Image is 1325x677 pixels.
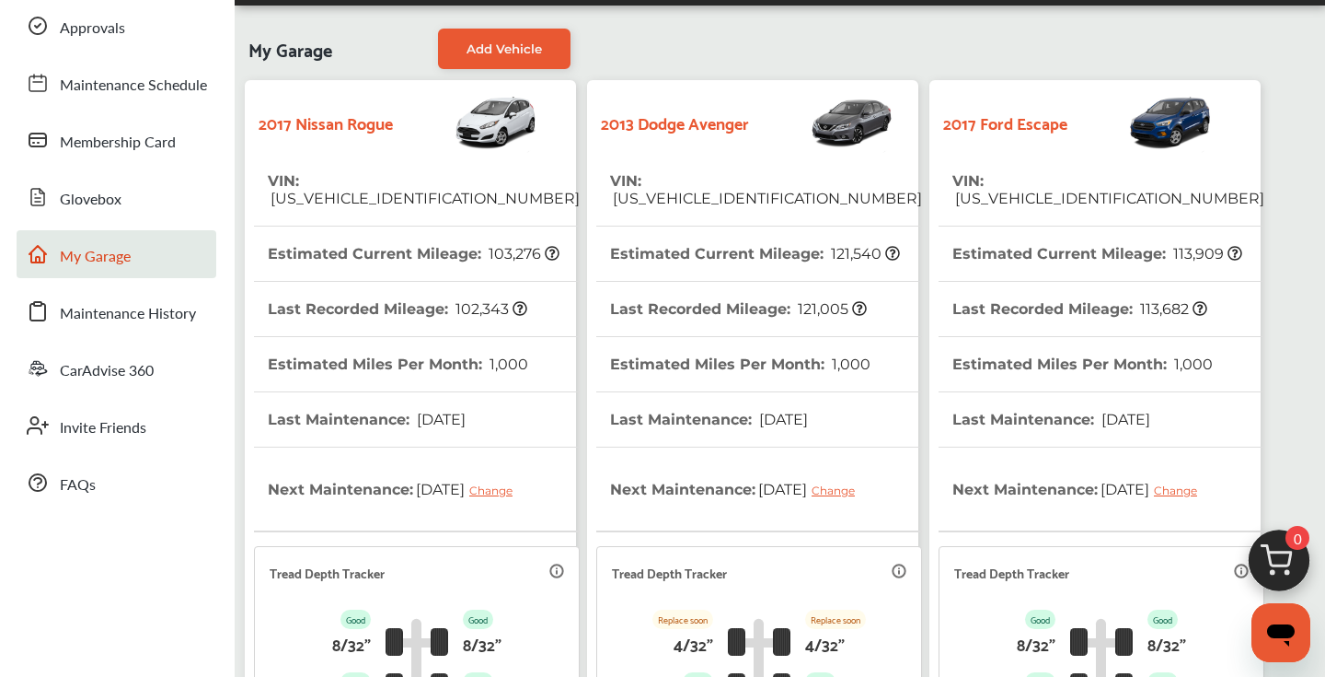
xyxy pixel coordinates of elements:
[1025,610,1055,629] p: Good
[1251,603,1310,662] iframe: Button to launch messaging window
[453,300,527,318] span: 102,343
[17,402,216,449] a: Invite Friends
[393,89,538,154] img: Vehicle
[60,17,125,41] span: Approvals
[60,416,146,440] span: Invite Friends
[17,459,216,507] a: FAQs
[954,562,1069,583] p: Tread Depth Tracker
[268,448,526,531] th: Next Maintenance :
[1171,356,1213,373] span: 1,000
[829,356,870,373] span: 1,000
[17,344,216,392] a: CarAdvise 360
[268,337,528,391] th: Estimated Miles Per Month :
[943,108,1067,136] strong: 2017 Ford Escape
[1017,629,1055,658] p: 8/32"
[1154,484,1206,497] div: Change
[60,359,154,383] span: CarAdvise 360
[1067,89,1213,154] img: Vehicle
[268,154,580,226] th: VIN :
[952,392,1150,447] th: Last Maintenance :
[268,392,466,447] th: Last Maintenance :
[268,227,559,281] th: Estimated Current Mileage :
[952,190,1264,207] span: [US_VEHICLE_IDENTIFICATION_NUMBER]
[601,108,749,136] strong: 2013 Dodge Avenger
[1147,610,1178,629] p: Good
[756,411,808,428] span: [DATE]
[1147,629,1186,658] p: 8/32"
[952,154,1264,226] th: VIN :
[1099,411,1150,428] span: [DATE]
[463,629,501,658] p: 8/32"
[1235,521,1323,610] img: cart_icon.3d0951e8.svg
[610,337,870,391] th: Estimated Miles Per Month :
[332,629,371,658] p: 8/32"
[749,89,894,154] img: Vehicle
[652,610,713,629] p: Replace soon
[610,154,922,226] th: VIN :
[610,227,900,281] th: Estimated Current Mileage :
[610,282,867,336] th: Last Recorded Mileage :
[17,230,216,278] a: My Garage
[268,282,527,336] th: Last Recorded Mileage :
[1170,245,1242,263] span: 113,909
[486,245,559,263] span: 103,276
[60,74,207,98] span: Maintenance Schedule
[340,610,371,629] p: Good
[17,2,216,50] a: Approvals
[463,610,493,629] p: Good
[952,337,1213,391] th: Estimated Miles Per Month :
[610,392,808,447] th: Last Maintenance :
[610,448,869,531] th: Next Maintenance :
[952,227,1242,281] th: Estimated Current Mileage :
[795,300,867,318] span: 121,005
[1098,466,1211,512] span: [DATE]
[487,356,528,373] span: 1,000
[17,59,216,107] a: Maintenance Schedule
[60,131,176,155] span: Membership Card
[17,173,216,221] a: Glovebox
[952,448,1211,531] th: Next Maintenance :
[270,562,385,583] p: Tread Depth Tracker
[17,287,216,335] a: Maintenance History
[259,108,393,136] strong: 2017 Nissan Rogue
[60,302,196,326] span: Maintenance History
[414,411,466,428] span: [DATE]
[469,484,522,497] div: Change
[268,190,580,207] span: [US_VEHICLE_IDENTIFICATION_NUMBER]
[805,629,845,658] p: 4/32"
[805,610,866,629] p: Replace soon
[1137,300,1207,318] span: 113,682
[612,562,727,583] p: Tread Depth Tracker
[60,473,96,497] span: FAQs
[1285,526,1309,550] span: 0
[674,629,713,658] p: 4/32"
[467,41,542,56] span: Add Vehicle
[60,188,121,212] span: Glovebox
[610,190,922,207] span: [US_VEHICLE_IDENTIFICATION_NUMBER]
[755,466,869,512] span: [DATE]
[248,29,332,69] span: My Garage
[438,29,570,69] a: Add Vehicle
[60,245,131,269] span: My Garage
[812,484,864,497] div: Change
[828,245,900,263] span: 121,540
[17,116,216,164] a: Membership Card
[413,466,526,512] span: [DATE]
[952,282,1207,336] th: Last Recorded Mileage :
